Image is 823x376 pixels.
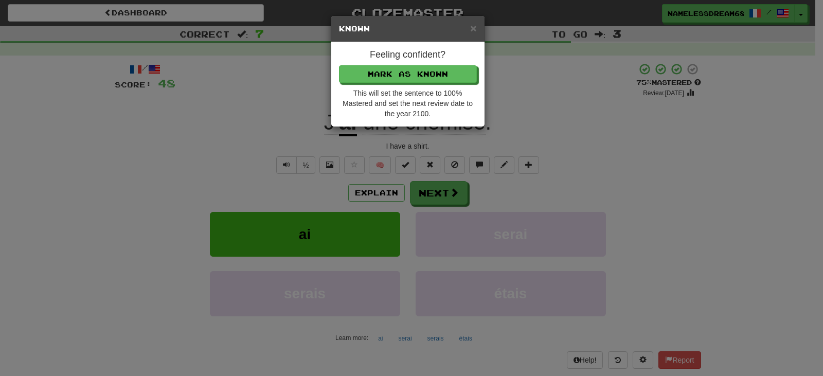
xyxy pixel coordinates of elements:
[339,65,477,83] button: Mark as Known
[339,50,477,60] h4: Feeling confident?
[470,22,476,34] span: ×
[339,88,477,119] div: This will set the sentence to 100% Mastered and set the next review date to the year 2100.
[339,24,477,34] h5: Known
[470,23,476,33] button: Close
